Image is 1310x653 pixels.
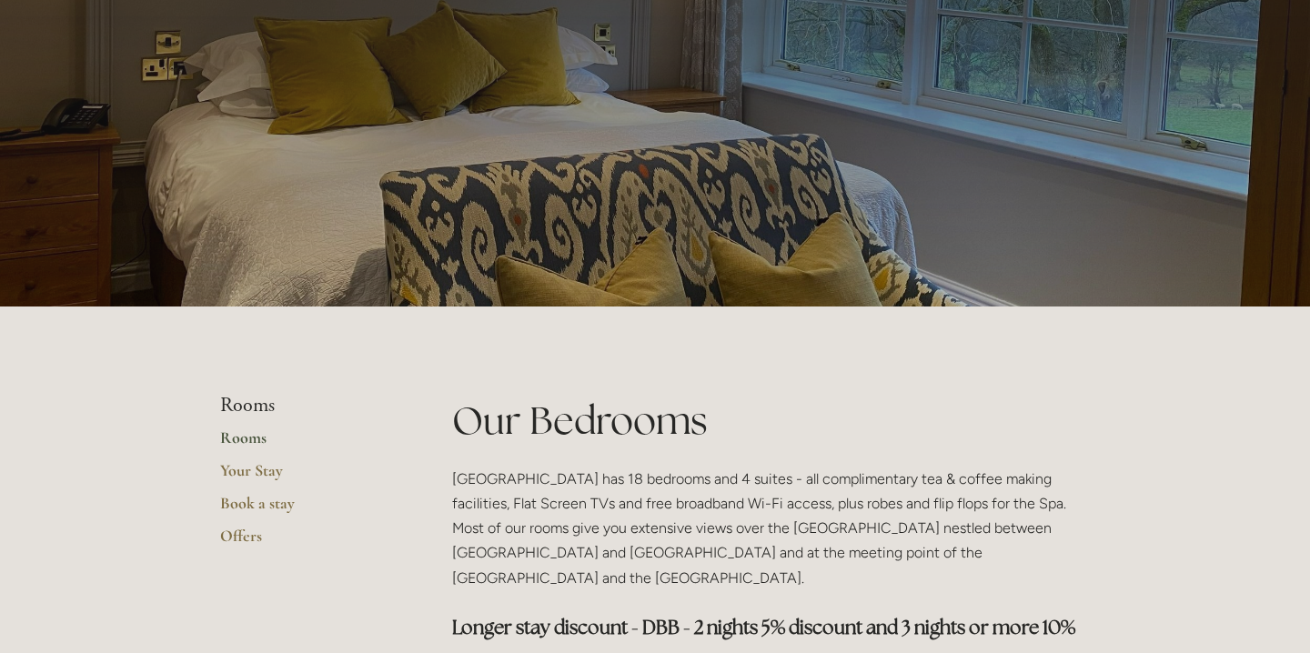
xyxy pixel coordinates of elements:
[452,394,1090,447] h1: Our Bedrooms
[220,493,394,526] a: Book a stay
[220,460,394,493] a: Your Stay
[220,394,394,417] li: Rooms
[220,427,394,460] a: Rooms
[220,526,394,558] a: Offers
[452,467,1090,590] p: [GEOGRAPHIC_DATA] has 18 bedrooms and 4 suites - all complimentary tea & coffee making facilities...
